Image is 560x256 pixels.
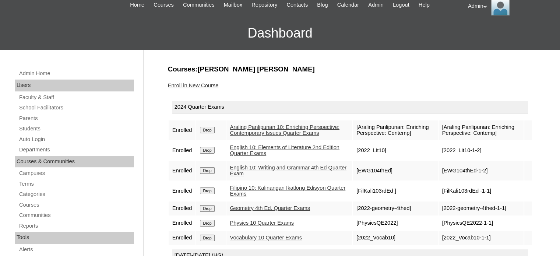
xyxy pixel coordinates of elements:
[18,93,134,102] a: Faculty & Staff
[439,231,524,245] td: [2022_Vocab10-1-1]
[439,181,524,201] td: [FilKali103rdEd -1-1]
[353,120,438,140] td: [Araling Panlipunan: Enriching Perspective: Contemp]
[15,80,134,91] div: Users
[439,201,524,215] td: [2022-geometry-4thed-1-1]
[337,1,359,9] span: Calendar
[154,1,174,9] span: Courses
[353,181,438,201] td: [FilKali103rdEd ]
[18,200,134,210] a: Courses
[439,216,524,230] td: [PhysicsQE2022-1-1]
[169,161,196,180] td: Enrolled
[169,216,196,230] td: Enrolled
[220,1,246,9] a: Mailbox
[353,231,438,245] td: [2022_Vocab10]
[200,220,214,227] input: Drop
[230,165,347,177] a: English 10: Writing and Grammar 4th Ed Quarter Exam
[18,114,134,123] a: Parents
[18,211,134,220] a: Communities
[415,1,433,9] a: Help
[169,181,196,201] td: Enrolled
[200,187,214,194] input: Drop
[169,201,196,215] td: Enrolled
[230,235,302,241] a: Vocabulary 10 Quarter Exams
[183,1,215,9] span: Communities
[393,1,409,9] span: Logout
[200,235,214,241] input: Drop
[334,1,363,9] a: Calendar
[126,1,148,9] a: Home
[18,245,134,254] a: Alerts
[169,231,196,245] td: Enrolled
[200,167,214,174] input: Drop
[353,141,438,160] td: [2022_Lit10]
[283,1,311,9] a: Contacts
[251,1,277,9] span: Repository
[18,103,134,112] a: School Facilitators
[169,141,196,160] td: Enrolled
[179,1,218,9] a: Communities
[169,120,196,140] td: Enrolled
[168,83,219,88] a: Enroll in New Course
[15,232,134,243] div: Tools
[18,69,134,78] a: Admin Home
[439,161,524,180] td: [EWG104thEd-1-2]
[248,1,281,9] a: Repository
[230,220,294,226] a: Physics 10 Quarter Exams
[15,156,134,168] div: Courses & Communities
[130,1,144,9] span: Home
[18,221,134,231] a: Reports
[4,17,556,50] h3: Dashboard
[389,1,413,9] a: Logout
[353,216,438,230] td: [PhysicsQE2022]
[200,127,214,133] input: Drop
[224,1,243,9] span: Mailbox
[18,179,134,189] a: Terms
[172,101,528,113] div: 2024 Quarter Exams
[200,205,214,212] input: Drop
[313,1,331,9] a: Blog
[18,124,134,133] a: Students
[439,120,524,140] td: [Araling Panlipunan: Enriching Perspective: Contemp]
[230,144,339,157] a: English 10: Elements of Literature 2nd Edition Quarter Exams
[18,169,134,178] a: Campuses
[230,185,346,197] a: Filipino 10: Kalinangan Ikatlong Edisyon Quarter Exams
[230,205,310,211] a: Geometry 4th Ed. Quarter Exams
[18,190,134,199] a: Categories
[286,1,308,9] span: Contacts
[353,161,438,180] td: [EWG104thEd]
[18,135,134,144] a: Auto Login
[200,147,214,154] input: Drop
[353,201,438,215] td: [2022-geometry-4thed]
[230,124,339,136] a: Araling Panlipunan 10: Enriching Perspective: Contemporary Issues Quarter Exams
[317,1,328,9] span: Blog
[364,1,387,9] a: Admin
[368,1,384,9] span: Admin
[419,1,430,9] span: Help
[439,141,524,160] td: [2022_Lit10-1-2]
[150,1,177,9] a: Courses
[18,145,134,154] a: Departments
[168,64,532,74] h3: Courses:[PERSON_NAME] [PERSON_NAME]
